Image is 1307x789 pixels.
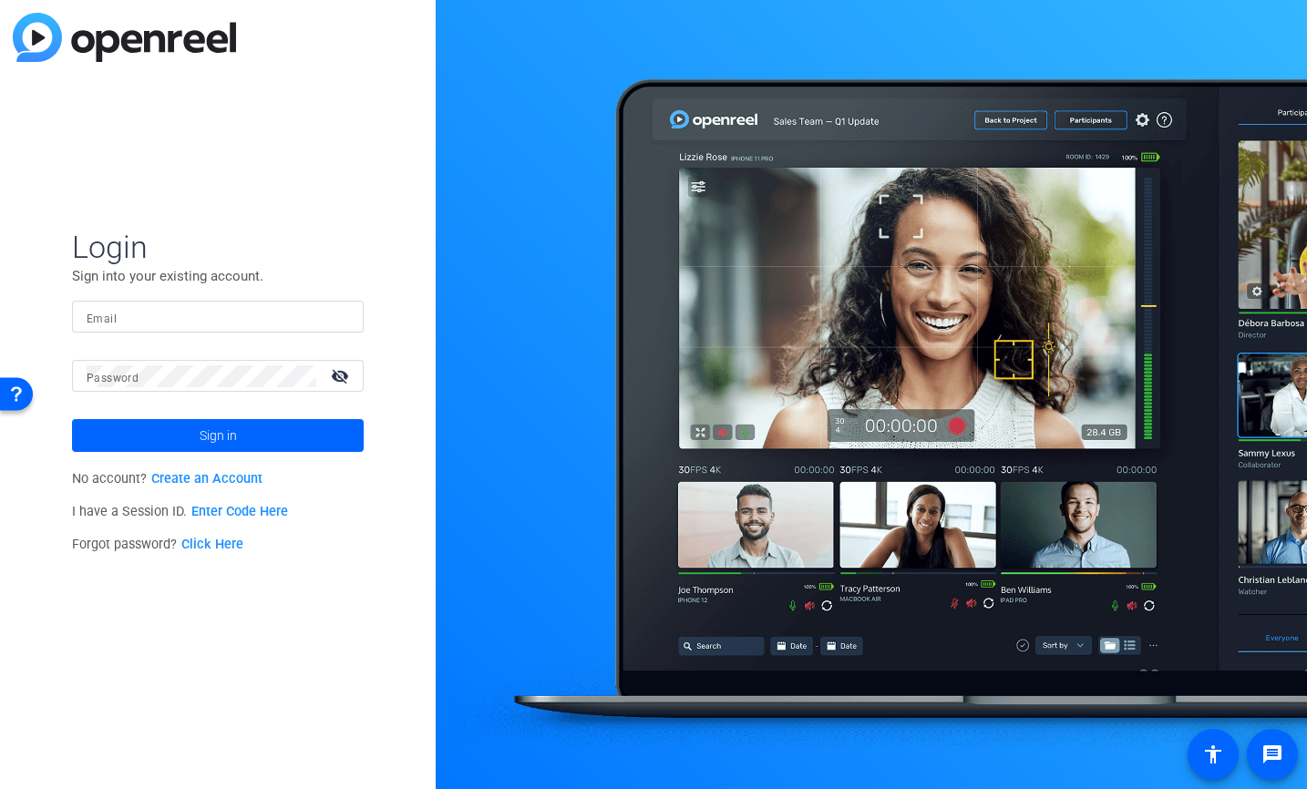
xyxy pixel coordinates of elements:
[191,504,288,519] a: Enter Code Here
[72,504,288,519] span: I have a Session ID.
[72,266,364,286] p: Sign into your existing account.
[72,471,262,487] span: No account?
[13,13,236,62] img: blue-gradient.svg
[1202,743,1224,765] mat-icon: accessibility
[87,306,349,328] input: Enter Email Address
[320,363,364,389] mat-icon: visibility_off
[72,228,364,266] span: Login
[200,413,237,458] span: Sign in
[72,419,364,452] button: Sign in
[181,537,243,552] a: Click Here
[1261,743,1283,765] mat-icon: message
[87,372,139,384] mat-label: Password
[87,313,117,325] mat-label: Email
[151,471,262,487] a: Create an Account
[72,537,243,552] span: Forgot password?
